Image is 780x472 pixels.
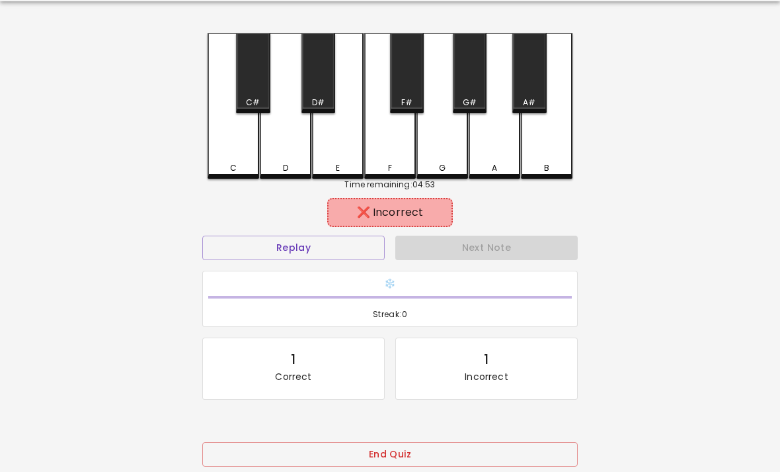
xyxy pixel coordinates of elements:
div: F# [401,97,412,109]
div: G [439,162,446,174]
span: Streak: 0 [208,308,572,321]
div: B [544,162,549,174]
div: 1 [291,349,295,370]
p: Correct [275,370,311,383]
div: ❌ Incorrect [334,205,446,220]
button: Replay [202,236,385,260]
div: A [492,162,497,174]
h6: ❄️ [208,277,572,291]
div: D# [312,97,325,109]
div: E [336,162,340,174]
div: Time remaining: 04:53 [208,179,572,191]
div: F [388,162,392,174]
div: G# [463,97,477,109]
p: Incorrect [465,370,508,383]
div: A# [523,97,535,109]
button: End Quiz [202,442,578,467]
div: C# [246,97,260,109]
div: 1 [484,349,488,370]
div: D [283,162,288,174]
div: C [230,162,237,174]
